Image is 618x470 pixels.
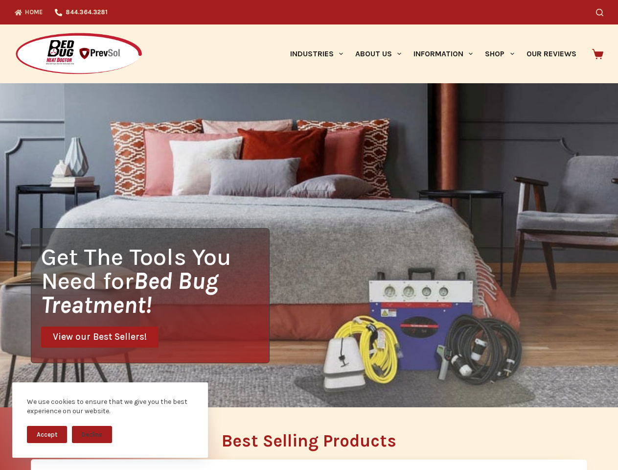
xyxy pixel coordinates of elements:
[41,267,218,319] i: Bed Bug Treatment!
[72,426,112,443] button: Decline
[31,432,587,449] h2: Best Selling Products
[27,397,193,416] div: We use cookies to ensure that we give you the best experience on our website.
[408,24,479,83] a: Information
[27,426,67,443] button: Accept
[596,9,603,16] button: Search
[479,24,520,83] a: Shop
[41,327,159,348] a: View our Best Sellers!
[284,24,582,83] nav: Primary
[349,24,407,83] a: About Us
[284,24,349,83] a: Industries
[520,24,582,83] a: Our Reviews
[41,245,269,317] h1: Get The Tools You Need for
[15,32,143,76] img: Prevsol/Bed Bug Heat Doctor
[53,332,147,342] span: View our Best Sellers!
